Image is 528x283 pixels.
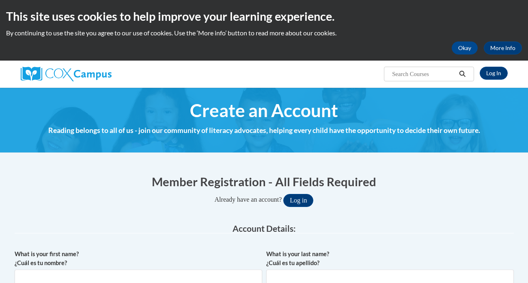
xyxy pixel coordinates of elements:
[21,67,112,81] img: Cox Campus
[15,250,262,268] label: What is your first name? ¿Cuál es tu nombre?
[283,194,313,207] button: Log in
[391,69,456,79] input: Search Courses
[6,28,522,37] p: By continuing to use the site you agree to our use of cookies. Use the ‘More info’ button to read...
[480,67,508,80] a: Log In
[190,100,338,121] span: Create an Account
[484,41,522,54] a: More Info
[6,8,522,24] h2: This site uses cookies to help improve your learning experience.
[452,41,478,54] button: Okay
[266,250,514,268] label: What is your last name? ¿Cuál es tu apellido?
[22,125,506,136] h4: Reading belongs to all of us - join our community of literacy advocates, helping every child have...
[15,173,514,190] h1: Member Registration - All Fields Required
[233,223,296,233] span: Account Details:
[215,196,282,203] span: Already have an account?
[456,69,468,79] button: Search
